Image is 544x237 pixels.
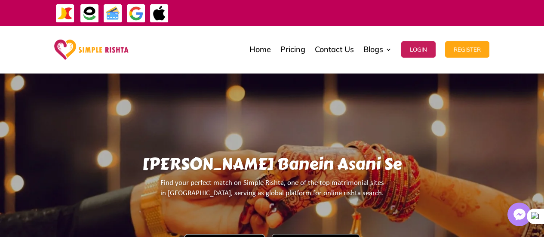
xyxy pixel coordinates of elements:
[126,4,146,23] img: GooglePay-icon
[55,4,75,23] img: JazzCash-icon
[103,4,123,23] img: Credit Cards
[71,154,473,178] h1: [PERSON_NAME] Banein Asani Se
[401,28,436,71] a: Login
[445,28,489,71] a: Register
[80,4,99,23] img: EasyPaisa-icon
[150,4,169,23] img: ApplePay-icon
[401,41,436,58] button: Login
[315,28,354,71] a: Contact Us
[280,28,305,71] a: Pricing
[445,41,489,58] button: Register
[71,178,473,206] p: Find your perfect match on Simple Rishta, one of the top matrimonial sites in [GEOGRAPHIC_DATA], ...
[249,28,271,71] a: Home
[511,206,528,223] img: Messenger
[363,28,392,71] a: Blogs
